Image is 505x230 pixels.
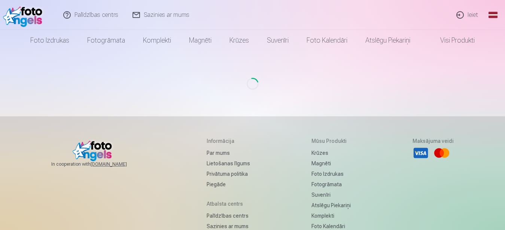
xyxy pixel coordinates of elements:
span: In cooperation with [51,161,145,167]
a: Visi produkti [419,30,484,51]
a: Foto izdrukas [311,169,351,179]
a: Atslēgu piekariņi [356,30,419,51]
a: Magnēti [311,158,351,169]
a: Palīdzības centrs [207,211,250,221]
a: Komplekti [311,211,351,221]
a: Komplekti [134,30,180,51]
img: /fa1 [3,3,46,27]
a: Foto izdrukas [21,30,78,51]
a: Privātuma politika [207,169,250,179]
a: Par mums [207,148,250,158]
a: Piegāde [207,179,250,190]
a: Fotogrāmata [78,30,134,51]
h5: Informācija [207,137,250,145]
a: Fotogrāmata [311,179,351,190]
a: Krūzes [311,148,351,158]
a: Suvenīri [311,190,351,200]
h5: Maksājuma veidi [413,137,454,145]
a: Lietošanas līgums [207,158,250,169]
li: Mastercard [433,145,450,161]
a: Atslēgu piekariņi [311,200,351,211]
h5: Atbalsta centrs [207,200,250,208]
a: [DOMAIN_NAME] [91,161,145,167]
a: Suvenīri [258,30,298,51]
a: Krūzes [220,30,258,51]
a: Foto kalendāri [298,30,356,51]
li: Visa [413,145,429,161]
h5: Mūsu produkti [311,137,351,145]
a: Magnēti [180,30,220,51]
